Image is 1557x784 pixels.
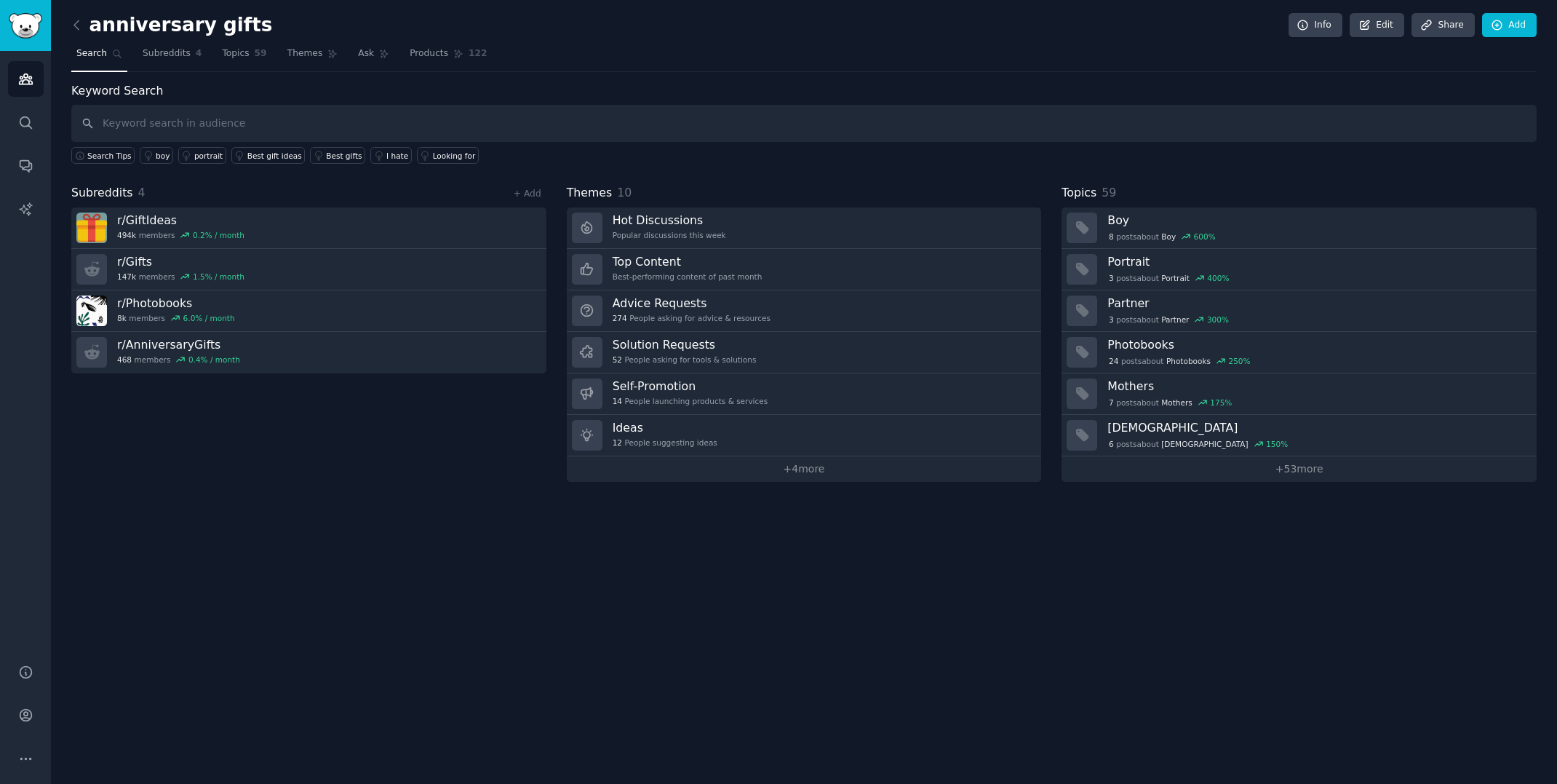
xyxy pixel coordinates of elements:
div: post s about [1107,272,1230,285]
div: 300 % [1207,314,1229,325]
a: Partner3postsaboutPartner300% [1062,290,1537,332]
div: People asking for advice & resources [613,313,770,323]
h3: r/ GiftIdeas [117,213,244,228]
h3: Top Content [613,254,762,269]
img: GummySearch logo [9,13,42,39]
span: [DEMOGRAPHIC_DATA] [1161,439,1248,449]
h3: Partner [1107,296,1526,311]
div: post s about [1107,355,1251,368]
div: members [117,355,240,365]
a: Boy8postsaboutBoy600% [1062,207,1537,249]
div: 175 % [1210,397,1232,408]
span: Subreddits [71,184,133,202]
div: Looking for [433,151,476,161]
a: r/Photobooks8kmembers6.0% / month [71,290,546,332]
span: Topics [222,47,249,60]
a: Add [1482,13,1537,38]
span: 7 [1109,397,1114,408]
h3: r/ AnniversaryGifts [117,337,240,352]
span: 468 [117,355,132,365]
span: Boy [1161,231,1176,242]
div: People launching products & services [613,396,768,406]
span: 4 [138,186,146,199]
a: Top ContentBest-performing content of past month [567,249,1042,290]
div: members [117,272,244,282]
label: Keyword Search [71,84,163,98]
input: Keyword search in audience [71,105,1537,142]
span: 274 [613,313,627,323]
h3: Hot Discussions [613,213,726,228]
h3: Portrait [1107,254,1526,269]
span: 8 [1109,231,1114,242]
span: 4 [196,47,202,60]
div: I hate [386,151,408,161]
a: Info [1289,13,1342,38]
div: 600 % [1194,231,1216,242]
a: r/AnniversaryGifts468members0.4% / month [71,332,546,373]
div: 1.5 % / month [193,272,244,282]
span: 8k [117,313,127,323]
div: 250 % [1228,356,1250,366]
a: Best gifts [310,147,365,164]
a: Solution Requests52People asking for tools & solutions [567,332,1042,373]
a: portrait [178,147,226,164]
h3: Mothers [1107,379,1526,394]
h3: r/ Photobooks [117,296,235,311]
span: 3 [1109,273,1114,283]
span: 122 [469,47,487,60]
a: Ask [353,42,394,72]
span: Mothers [1161,397,1192,408]
div: Best gifts [326,151,362,161]
h2: anniversary gifts [71,14,272,37]
a: Search [71,42,127,72]
span: Themes [567,184,613,202]
a: I hate [370,147,412,164]
h3: Ideas [613,420,717,435]
div: members [117,313,235,323]
span: Products [410,47,448,60]
h3: r/ Gifts [117,254,244,269]
div: Popular discussions this week [613,230,726,240]
a: Edit [1350,13,1404,38]
span: Ask [358,47,374,60]
h3: Boy [1107,213,1526,228]
span: 12 [613,437,622,448]
img: GiftIdeas [76,213,107,243]
span: Search [76,47,107,60]
a: Photobooks24postsaboutPhotobooks250% [1062,332,1537,373]
a: Topics59 [217,42,271,72]
div: 400 % [1207,273,1229,283]
div: post s about [1107,313,1230,326]
div: Best gift ideas [247,151,302,161]
span: Themes [287,47,323,60]
span: 52 [613,355,622,365]
span: Portrait [1161,273,1190,283]
div: portrait [194,151,223,161]
div: Best-performing content of past month [613,272,762,282]
span: 147k [117,272,136,282]
span: Search Tips [87,151,132,161]
a: r/GiftIdeas494kmembers0.2% / month [71,207,546,249]
div: People asking for tools & solutions [613,355,757,365]
span: 494k [117,230,136,240]
span: Photobooks [1166,356,1211,366]
span: 59 [255,47,267,60]
div: post s about [1107,437,1289,451]
h3: Photobooks [1107,337,1526,352]
span: 14 [613,396,622,406]
a: Best gift ideas [231,147,306,164]
h3: Advice Requests [613,296,770,311]
div: 6.0 % / month [183,313,235,323]
a: Subreddits4 [138,42,207,72]
img: Photobooks [76,296,107,326]
span: Topics [1062,184,1096,202]
a: Self-Promotion14People launching products & services [567,373,1042,415]
a: [DEMOGRAPHIC_DATA]6postsabout[DEMOGRAPHIC_DATA]150% [1062,415,1537,456]
div: 0.2 % / month [193,230,244,240]
span: 59 [1102,186,1116,199]
span: 6 [1109,439,1114,449]
span: 10 [617,186,632,199]
a: Advice Requests274People asking for advice & resources [567,290,1042,332]
div: members [117,230,244,240]
a: r/Gifts147kmembers1.5% / month [71,249,546,290]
